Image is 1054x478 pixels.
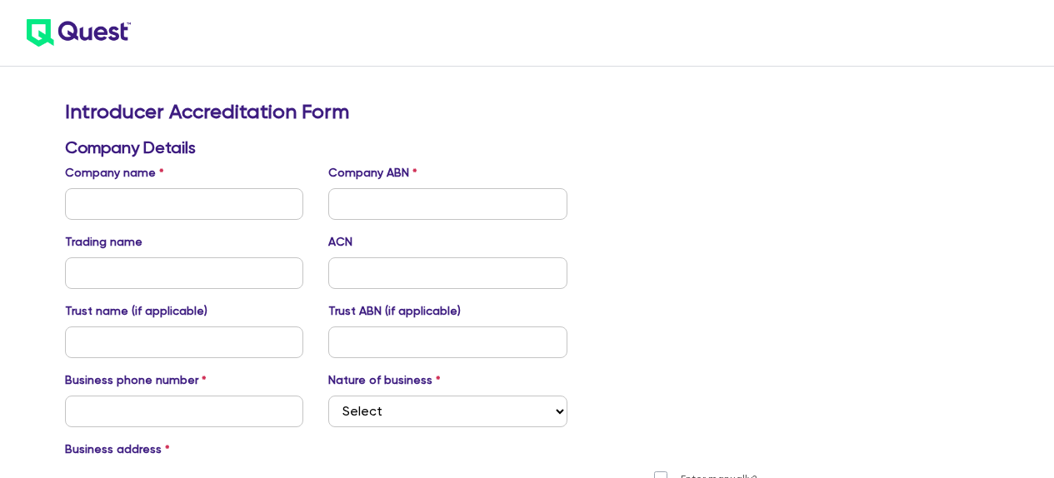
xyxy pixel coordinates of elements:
img: quest-logo [27,19,131,47]
h3: Company Details [65,137,832,157]
label: Trust ABN (if applicable) [328,302,461,320]
label: Business address [65,441,170,458]
label: Trust name (if applicable) [65,302,207,320]
label: ACN [328,233,352,251]
label: Trading name [65,233,142,251]
label: Company ABN [328,164,417,182]
label: Company name [65,164,164,182]
label: Business phone number [65,371,207,389]
label: Nature of business [328,371,441,389]
h2: Introducer Accreditation Form [65,100,832,124]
